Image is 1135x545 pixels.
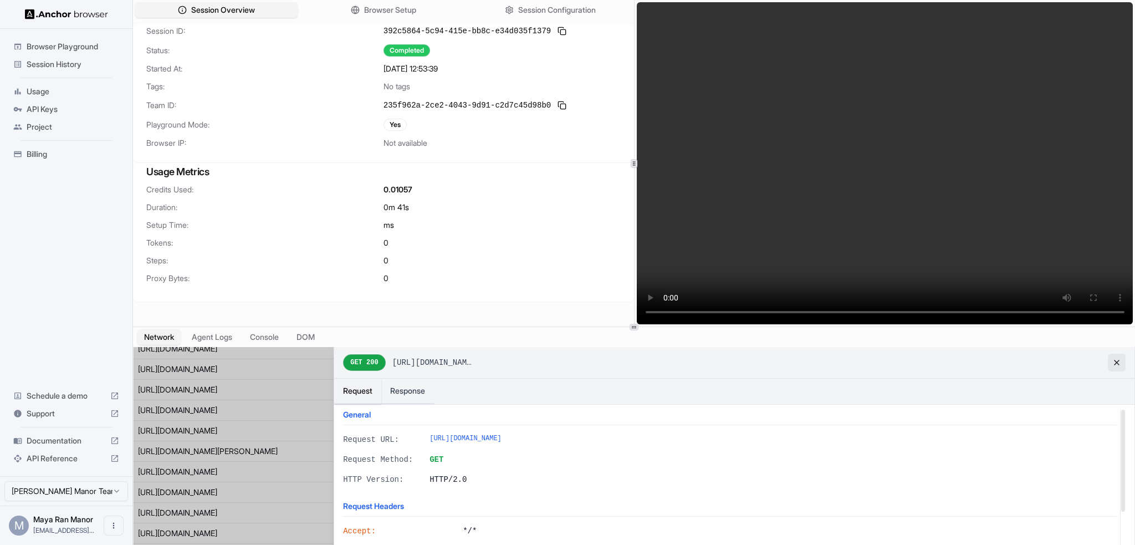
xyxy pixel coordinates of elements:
span: HTTP/2.0 [430,474,1117,485]
span: [URL][DOMAIN_NAME] [392,357,472,368]
span: Project [27,121,119,133]
span: Session ID: [146,26,384,37]
button: Response [381,379,434,404]
span: Session Configuration [518,4,596,16]
span: Credits Used: [146,184,384,195]
div: API Keys [9,100,124,118]
h3: Usage Metrics [146,164,621,180]
span: Browser IP: [146,137,384,149]
span: Started At: [146,63,384,74]
span: [URL][DOMAIN_NAME] [430,434,1117,445]
button: Request [334,379,381,404]
span: Tokens: [146,237,384,248]
span: HTTP Version: [343,474,421,485]
button: DOM [290,329,321,345]
div: Schedule a demo [9,387,124,405]
span: Browser Playground [27,41,119,52]
span: Proxy Bytes: [146,273,384,284]
button: Console [243,329,285,345]
span: 235f962a-2ce2-4043-9d91-c2d7c45d98b0 [384,100,551,111]
button: Network [137,329,181,345]
span: Tags: [146,81,384,92]
span: Request URL: [343,434,421,445]
span: 0m 41s [384,202,409,213]
span: 0 [384,255,388,266]
span: Billing [27,149,119,160]
button: Open menu [104,516,124,536]
div: Documentation [9,432,124,450]
span: GET [430,454,1117,465]
span: Accept : [343,526,454,537]
div: Usage [9,83,124,100]
div: Browser Playground [9,38,124,55]
div: Yes [384,119,407,131]
span: 392c5864-5c94-415e-bb8c-e34d035f1379 [384,26,551,37]
span: myamanor@gmail.com [33,526,94,534]
span: Browser Setup [364,4,416,16]
span: 0 [384,273,388,284]
div: Support [9,405,124,422]
span: Session History [27,59,119,70]
span: Status: [146,45,384,56]
h4: Request Headers [343,501,1117,517]
img: Anchor Logo [25,9,108,19]
div: GET 200 [343,354,385,371]
span: 0.01057 [384,184,412,195]
span: Documentation [27,435,106,446]
span: Maya Ran Manor [33,515,93,524]
span: Steps: [146,255,384,266]
div: Project [9,118,124,136]
span: No tags [384,81,410,92]
div: API Reference [9,450,124,467]
button: Agent Logs [185,329,239,345]
span: 0 [384,237,388,248]
span: Session Overview [191,4,255,16]
span: Duration: [146,202,384,213]
div: Billing [9,145,124,163]
span: API Reference [27,453,106,464]
span: Team ID: [146,100,384,111]
span: Schedule a demo [27,390,106,401]
span: API Keys [27,104,119,115]
span: Request Method: [343,454,421,465]
span: Not available [384,137,427,149]
span: [DATE] 12:53:39 [384,63,438,74]
div: M [9,516,29,536]
span: ms [384,220,394,231]
span: Playground Mode: [146,119,384,130]
div: Completed [384,44,430,57]
div: Session History [9,55,124,73]
span: Setup Time: [146,220,384,231]
span: Usage [27,86,119,97]
h4: General [343,409,1117,425]
span: Support [27,408,106,419]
